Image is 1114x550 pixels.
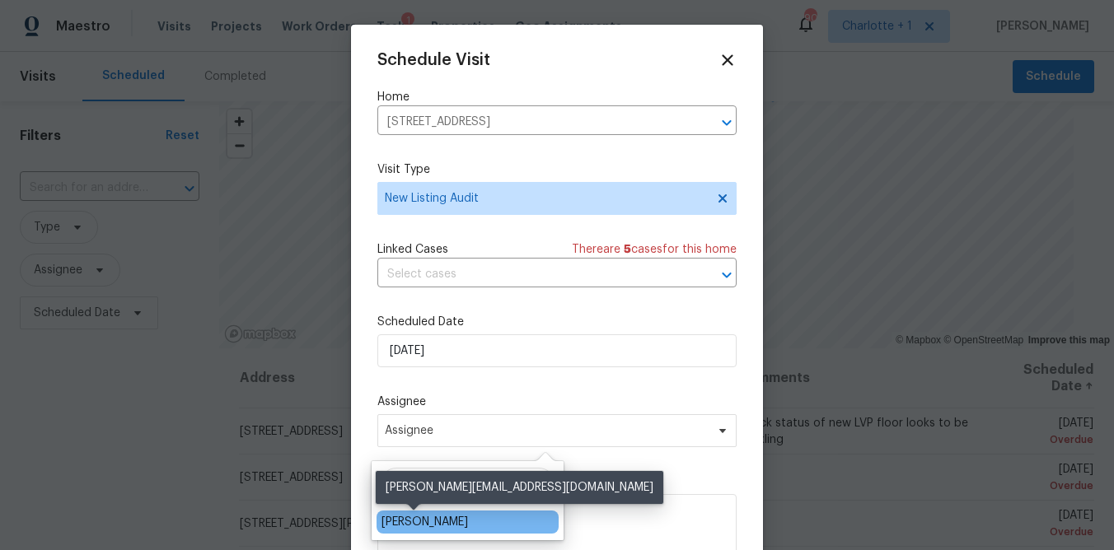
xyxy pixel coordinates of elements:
[715,263,738,287] button: Open
[624,244,631,255] span: 5
[377,394,737,410] label: Assignee
[377,334,737,367] input: M/D/YYYY
[572,241,737,258] span: There are case s for this home
[377,241,448,258] span: Linked Cases
[385,190,705,207] span: New Listing Audit
[377,110,690,135] input: Enter in an address
[376,471,663,504] div: [PERSON_NAME][EMAIL_ADDRESS][DOMAIN_NAME]
[377,262,690,287] input: Select cases
[377,89,737,105] label: Home
[377,314,737,330] label: Scheduled Date
[377,52,490,68] span: Schedule Visit
[715,111,738,134] button: Open
[385,424,708,437] span: Assignee
[377,161,737,178] label: Visit Type
[381,514,468,530] div: [PERSON_NAME]
[718,51,737,69] span: Close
